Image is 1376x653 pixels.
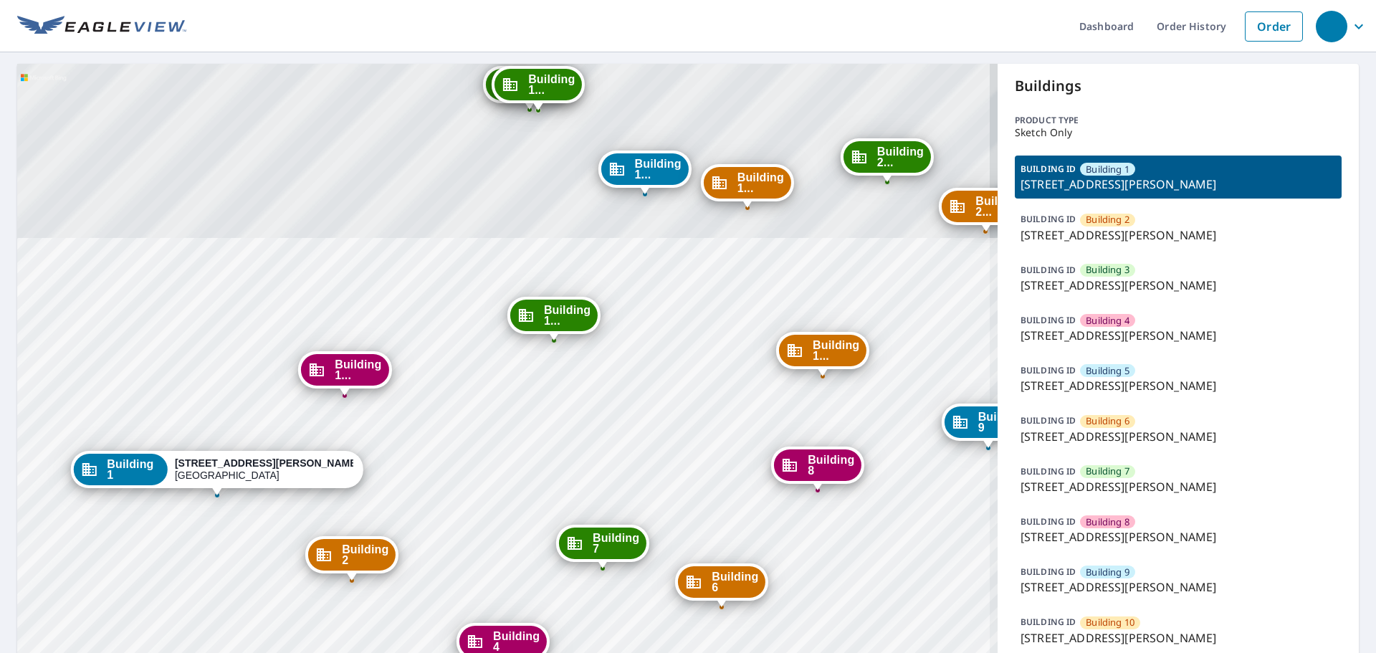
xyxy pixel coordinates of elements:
[841,138,934,183] div: Dropped pin, building Building 23, Commercial property, 4001 Anderson Road Nashville, TN 37217
[1086,464,1129,478] span: Building 7
[1015,127,1342,138] p: Sketch Only
[1086,213,1129,227] span: Building 2
[175,457,353,482] div: [GEOGRAPHIC_DATA]
[1021,327,1336,344] p: [STREET_ADDRESS][PERSON_NAME]
[1021,314,1076,326] p: BUILDING ID
[17,16,186,37] img: EV Logo
[342,544,388,566] span: Building 2
[1086,364,1129,378] span: Building 5
[1021,364,1076,376] p: BUILDING ID
[593,533,639,554] span: Building 7
[493,631,540,652] span: Building 4
[978,411,1025,433] span: Building 9
[1021,528,1336,545] p: [STREET_ADDRESS][PERSON_NAME]
[1086,163,1129,176] span: Building 1
[544,305,591,326] span: Building 1...
[1086,515,1129,529] span: Building 8
[813,340,859,361] span: Building 1...
[737,172,784,194] span: Building 1...
[1021,213,1076,225] p: BUILDING ID
[675,563,768,608] div: Dropped pin, building Building 6, Commercial property, 4001 Anderson Road Nashville, TN 37217
[942,404,1035,448] div: Dropped pin, building Building 9, Commercial property, 4001 Anderson Road Nashville, TN 37217
[298,351,391,396] div: Dropped pin, building Building 12, Commercial property, 4001 Anderson Road Nashville, TN 37217
[808,454,854,476] span: Building 8
[1086,414,1129,428] span: Building 6
[776,332,869,376] div: Dropped pin, building Building 10, Commercial property, 4001 Anderson Road Nashville, TN 37217
[1021,629,1336,647] p: [STREET_ADDRESS][PERSON_NAME]
[175,457,360,469] strong: [STREET_ADDRESS][PERSON_NAME]
[1021,465,1076,477] p: BUILDING ID
[1086,314,1129,328] span: Building 4
[483,66,576,110] div: Dropped pin, building Building 3, Commercial property, 4001 Anderson Road Nashville, TN 37217
[1021,163,1076,175] p: BUILDING ID
[1086,616,1134,629] span: Building 10
[1021,176,1336,193] p: [STREET_ADDRESS][PERSON_NAME]
[1021,578,1336,596] p: [STREET_ADDRESS][PERSON_NAME]
[507,297,601,341] div: Dropped pin, building Building 11, Commercial property, 4001 Anderson Road Nashville, TN 37217
[492,66,585,110] div: Dropped pin, building Building 15, Commercial property, 4001 Anderson Road Nashville, TN 37217
[877,146,924,168] span: Building 2...
[1245,11,1303,42] a: Order
[1021,227,1336,244] p: [STREET_ADDRESS][PERSON_NAME]
[1021,566,1076,578] p: BUILDING ID
[556,525,649,569] div: Dropped pin, building Building 7, Commercial property, 4001 Anderson Road Nashville, TN 37217
[1015,114,1342,127] p: Product type
[1086,566,1129,579] span: Building 9
[1086,263,1129,277] span: Building 3
[771,447,864,491] div: Dropped pin, building Building 8, Commercial property, 4001 Anderson Road Nashville, TN 37217
[305,536,398,581] div: Dropped pin, building Building 2, Commercial property, 4001 Anderson Road Nashville, TN 37217
[1021,428,1336,445] p: [STREET_ADDRESS][PERSON_NAME]
[1021,377,1336,394] p: [STREET_ADDRESS][PERSON_NAME]
[712,571,758,593] span: Building 6
[1021,478,1336,495] p: [STREET_ADDRESS][PERSON_NAME]
[528,74,575,95] span: Building 1...
[1021,616,1076,628] p: BUILDING ID
[635,158,682,180] span: Building 1...
[975,196,1022,217] span: Building 2...
[701,164,794,209] div: Dropped pin, building Building 14, Commercial property, 4001 Anderson Road Nashville, TN 37217
[1015,75,1342,97] p: Buildings
[107,459,161,480] span: Building 1
[939,188,1032,232] div: Dropped pin, building Building 22, Commercial property, 4001 Anderson Road Nashville, TN 37217
[598,151,692,195] div: Dropped pin, building Building 13, Commercial property, 4001 Anderson Road Nashville, TN 37217
[335,359,381,381] span: Building 1...
[70,451,363,495] div: Dropped pin, building Building 1, Commercial property, 4001 Anderson Road Nashville, TN 37217
[1021,264,1076,276] p: BUILDING ID
[1021,277,1336,294] p: [STREET_ADDRESS][PERSON_NAME]
[1021,414,1076,426] p: BUILDING ID
[1021,515,1076,528] p: BUILDING ID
